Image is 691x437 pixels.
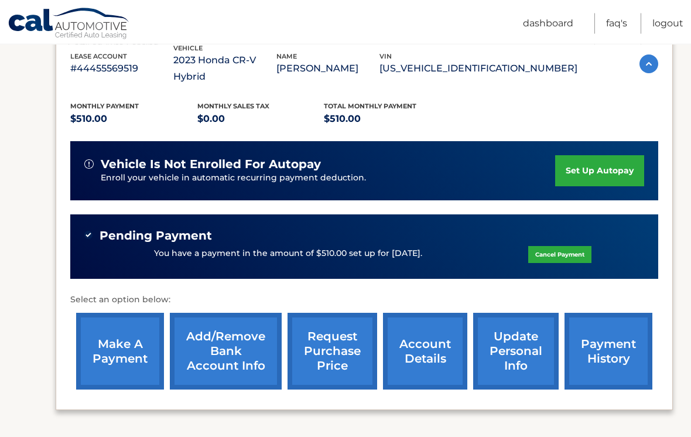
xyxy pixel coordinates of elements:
a: Cal Automotive [8,8,131,42]
span: vin [379,53,392,61]
p: Select an option below: [70,293,658,308]
a: request purchase price [288,313,377,390]
span: Pending Payment [100,229,212,244]
a: set up autopay [555,156,644,187]
span: Monthly sales Tax [197,103,269,111]
p: 2023 Honda CR-V Hybrid [173,53,276,86]
img: accordion-active.svg [639,55,658,74]
span: name [276,53,297,61]
a: update personal info [473,313,559,390]
span: vehicle is not enrolled for autopay [101,158,321,172]
a: Dashboard [523,13,573,34]
p: [US_VEHICLE_IDENTIFICATION_NUMBER] [379,61,577,77]
a: payment history [565,313,652,390]
a: Add/Remove bank account info [170,313,282,390]
a: make a payment [76,313,164,390]
a: account details [383,313,467,390]
p: You have a payment in the amount of $510.00 set up for [DATE]. [154,248,422,261]
span: Total Monthly Payment [324,103,416,111]
a: Cancel Payment [528,247,591,264]
p: $510.00 [324,111,451,128]
span: Monthly Payment [70,103,139,111]
span: vehicle [173,45,203,53]
a: FAQ's [606,13,627,34]
p: $0.00 [197,111,324,128]
p: #44455569519 [70,61,173,77]
p: [PERSON_NAME] [276,61,379,77]
a: Logout [652,13,683,34]
span: lease account [70,53,127,61]
img: check-green.svg [84,231,93,240]
p: Enroll your vehicle in automatic recurring payment deduction. [101,172,555,185]
img: alert-white.svg [84,160,94,169]
p: $510.00 [70,111,197,128]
